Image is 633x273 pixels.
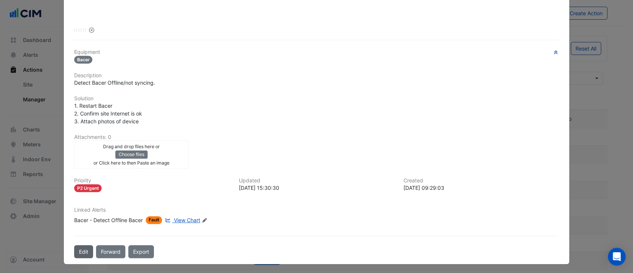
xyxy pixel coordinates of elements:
small: Drag and drop files here or [103,144,160,149]
h6: Description [74,72,559,79]
div: Bacer - Detect Offline Bacer [74,216,143,224]
div: Open Intercom Messenger [608,248,626,266]
div: [DATE] 09:29:03 [403,184,559,192]
h6: Linked Alerts [74,207,559,213]
h6: Created [403,178,559,184]
div: P2 Urgent [74,184,102,192]
div: [DATE] 15:30:30 [239,184,395,192]
button: Forward [96,245,125,258]
fa-icon: Edit Linked Alerts [202,218,207,223]
h6: Updated [239,178,395,184]
button: Choose files [115,150,148,159]
span: Bacer [74,56,93,64]
span: Detect Bacer Offline/not syncing. [74,79,155,86]
h6: Solution [74,95,559,102]
fa-icon: Reset [89,27,94,33]
span: View Chart [174,217,200,223]
a: View Chart [164,216,200,224]
small: or Click here to then Paste an image [93,160,169,166]
h6: Equipment [74,49,559,55]
h6: Attachments: 0 [74,134,559,140]
span: Fault [146,216,162,224]
span: 1. Restart Bacer 2. Confirm site Internet is ok 3. Attach photos of device [74,103,142,124]
a: Export [128,245,154,258]
button: Edit [74,245,93,258]
h6: Priority [74,178,230,184]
